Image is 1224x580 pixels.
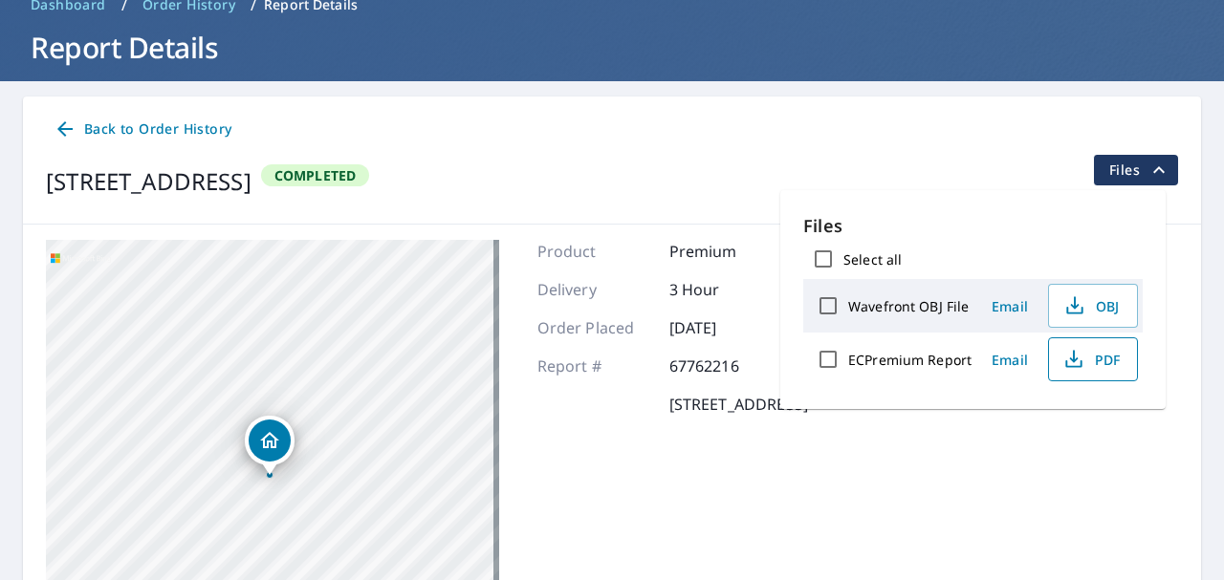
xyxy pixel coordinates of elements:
[848,297,969,315] label: Wavefront OBJ File
[843,250,902,269] label: Select all
[23,28,1201,67] h1: Report Details
[979,345,1040,375] button: Email
[803,213,1143,239] p: Files
[1048,337,1138,381] button: PDF
[987,297,1033,315] span: Email
[979,291,1040,321] button: Email
[54,118,231,141] span: Back to Order History
[1060,348,1122,371] span: PDF
[1060,294,1122,317] span: OBJ
[669,278,784,301] p: 3 Hour
[46,112,239,147] a: Back to Order History
[245,416,295,475] div: Dropped pin, building 1, Residential property, 11512 S New Haven Ave Tulsa, OK 74137
[537,240,652,263] p: Product
[46,164,251,199] div: [STREET_ADDRESS]
[537,354,652,377] p: Report #
[848,351,972,369] label: ECPremium Report
[669,316,784,339] p: [DATE]
[669,240,784,263] p: Premium
[1048,284,1138,328] button: OBJ
[537,316,652,339] p: Order Placed
[1093,155,1178,185] button: filesDropdownBtn-67762216
[669,354,784,377] p: 67762216
[987,351,1033,369] span: Email
[263,166,368,184] span: Completed
[1109,159,1170,182] span: Files
[669,393,808,416] p: [STREET_ADDRESS]
[537,278,652,301] p: Delivery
